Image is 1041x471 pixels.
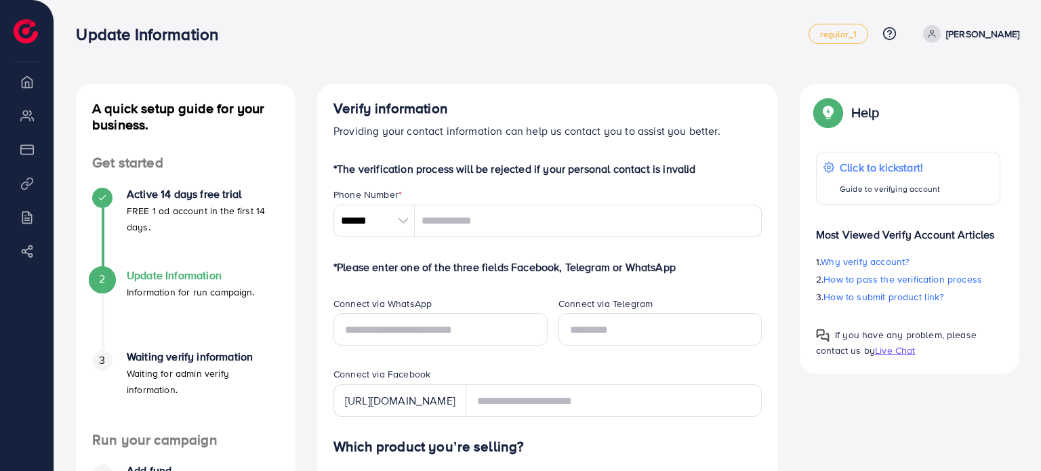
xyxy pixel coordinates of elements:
[76,24,229,44] h3: Update Information
[820,30,856,39] span: regular_1
[816,328,977,357] span: If you have any problem, please contact us by
[875,344,915,357] span: Live Chat
[816,253,1000,270] p: 1.
[76,432,295,449] h4: Run your campaign
[127,365,279,398] p: Waiting for admin verify information.
[851,104,880,121] p: Help
[816,329,830,342] img: Popup guide
[99,271,105,287] span: 2
[76,188,295,269] li: Active 14 days free trial
[127,284,255,300] p: Information for run campaign.
[816,271,1000,287] p: 2.
[558,297,653,310] label: Connect via Telegram
[333,188,402,201] label: Phone Number
[946,26,1019,42] p: [PERSON_NAME]
[127,269,255,282] h4: Update Information
[821,255,909,268] span: Why verify account?
[14,19,38,43] img: logo
[76,269,295,350] li: Update Information
[127,203,279,235] p: FREE 1 ad account in the first 14 days.
[840,181,940,197] p: Guide to verifying account
[809,24,867,44] a: regular_1
[816,100,840,125] img: Popup guide
[76,100,295,133] h4: A quick setup guide for your business.
[333,161,762,177] p: *The verification process will be rejected if your personal contact is invalid
[816,216,1000,243] p: Most Viewed Verify Account Articles
[918,25,1019,43] a: [PERSON_NAME]
[823,290,943,304] span: How to submit product link?
[333,438,762,455] h4: Which product you’re selling?
[127,188,279,201] h4: Active 14 days free trial
[76,155,295,171] h4: Get started
[816,289,1000,305] p: 3.
[127,350,279,363] h4: Waiting verify information
[823,272,982,286] span: How to pass the verification process
[76,350,295,432] li: Waiting verify information
[333,384,466,417] div: [URL][DOMAIN_NAME]
[840,159,940,176] p: Click to kickstart!
[333,123,762,139] p: Providing your contact information can help us contact you to assist you better.
[333,367,430,381] label: Connect via Facebook
[333,297,432,310] label: Connect via WhatsApp
[333,100,762,117] h4: Verify information
[333,259,762,275] p: *Please enter one of the three fields Facebook, Telegram or WhatsApp
[99,352,105,368] span: 3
